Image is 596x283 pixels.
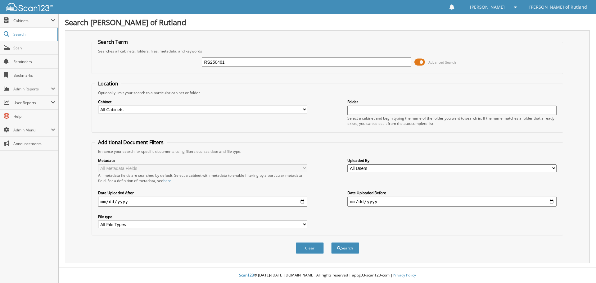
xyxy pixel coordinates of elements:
[13,100,51,105] span: User Reports
[347,158,557,163] label: Uploaded By
[95,48,560,54] div: Searches all cabinets, folders, files, metadata, and keywords
[428,60,456,65] span: Advanced Search
[98,197,307,207] input: start
[13,32,54,37] span: Search
[296,242,324,254] button: Clear
[347,190,557,195] label: Date Uploaded Before
[6,3,53,11] img: scan123-logo-white.svg
[13,86,51,92] span: Admin Reports
[331,242,359,254] button: Search
[393,272,416,278] a: Privacy Policy
[65,17,590,27] h1: Search [PERSON_NAME] of Rutland
[98,158,307,163] label: Metadata
[95,139,167,146] legend: Additional Document Filters
[13,73,55,78] span: Bookmarks
[98,190,307,195] label: Date Uploaded After
[13,114,55,119] span: Help
[347,99,557,104] label: Folder
[98,99,307,104] label: Cabinet
[239,272,254,278] span: Scan123
[13,45,55,51] span: Scan
[59,268,596,283] div: © [DATE]-[DATE] [DOMAIN_NAME]. All rights reserved | appg03-scan123-com |
[347,116,557,126] div: Select a cabinet and begin typing the name of the folder you want to search in. If the name match...
[13,18,51,23] span: Cabinets
[13,59,55,64] span: Reminders
[95,39,131,45] legend: Search Term
[95,90,560,95] div: Optionally limit your search to a particular cabinet or folder
[163,178,171,183] a: here
[529,5,587,9] span: [PERSON_NAME] of Rutland
[13,141,55,146] span: Announcements
[95,149,560,154] div: Enhance your search for specific documents using filters such as date and file type.
[95,80,121,87] legend: Location
[13,127,51,133] span: Admin Menu
[98,214,307,219] label: File type
[98,173,307,183] div: All metadata fields are searched by default. Select a cabinet with metadata to enable filtering b...
[565,253,596,283] iframe: Chat Widget
[470,5,505,9] span: [PERSON_NAME]
[347,197,557,207] input: end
